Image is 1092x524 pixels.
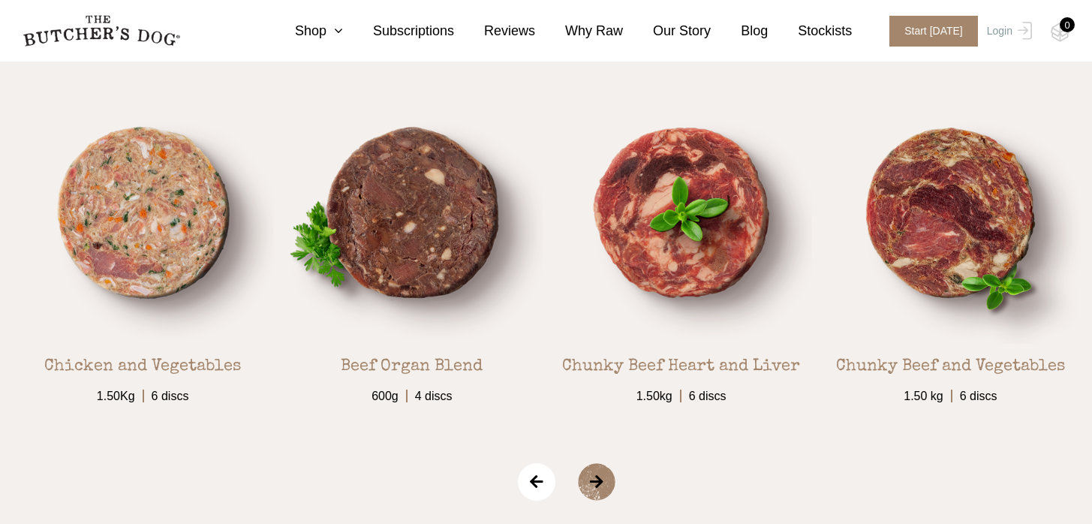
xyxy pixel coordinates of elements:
a: Subscriptions [343,21,454,41]
div: Chunky Beef Heart and Liver [562,344,800,380]
a: Our Story [623,21,711,41]
span: 1.50 kg [896,380,950,405]
span: 6 discs [143,380,197,405]
a: Login [983,16,1032,47]
span: 1.50Kg [89,380,143,405]
a: Blog [711,21,768,41]
span: Next [578,463,653,501]
span: 4 discs [406,380,460,405]
img: TBD_Chicken-and-Veg-1.png [12,82,274,344]
div: Beef Organ Blend [341,344,483,380]
img: TBD_Chunky-Beef-Heart-Liver-1.png [550,82,812,344]
div: Chunky Beef and Vegetables [836,344,1065,380]
a: Why Raw [535,21,623,41]
span: 1.50kg [629,380,680,405]
img: TBD_Cart-Empty.png [1051,23,1069,42]
span: Previous [518,463,555,501]
div: Chicken and Vegetables [44,344,241,380]
img: TBD_Organ-Meat-1.png [281,82,543,344]
span: 6 discs [680,380,734,405]
a: Shop [265,21,343,41]
img: TBD_Chunky-Beef-and-Veg-1.png [820,82,1081,344]
span: Start [DATE] [889,16,978,47]
span: 600g [364,380,406,405]
a: Start [DATE] [874,16,983,47]
a: Reviews [454,21,535,41]
span: 6 discs [951,380,1005,405]
a: Stockists [768,21,852,41]
div: 0 [1060,17,1075,32]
